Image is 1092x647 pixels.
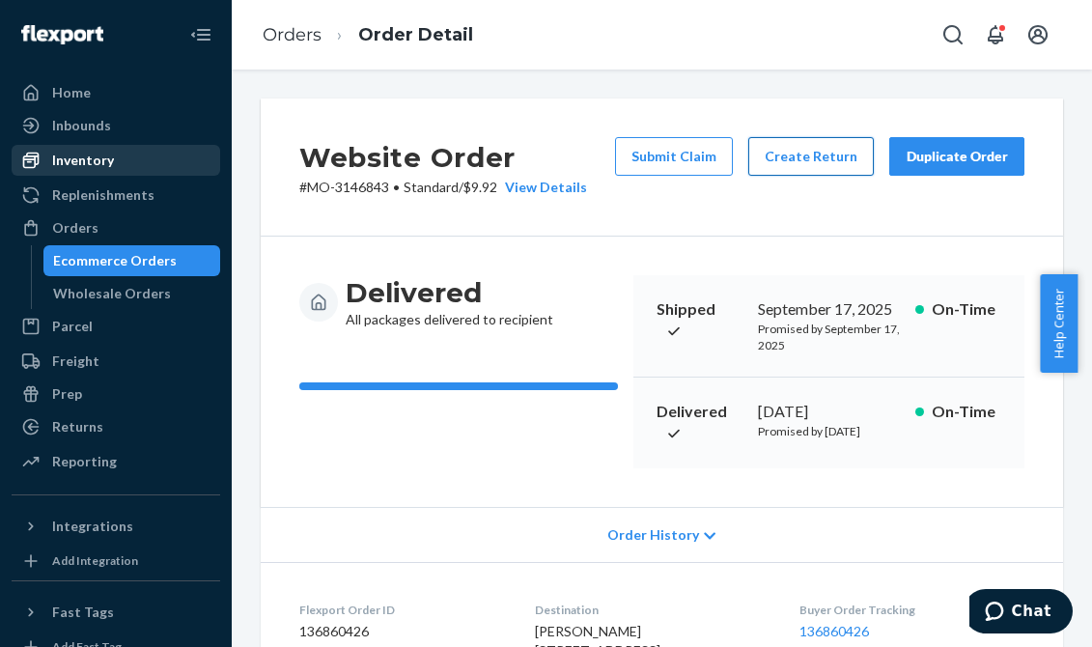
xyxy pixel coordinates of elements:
[52,116,111,135] div: Inbounds
[12,379,220,409] a: Prep
[969,589,1073,637] iframe: Opens a widget where you can chat to one of our agents
[52,218,98,238] div: Orders
[393,179,400,195] span: •
[346,275,553,310] h3: Delivered
[52,352,99,371] div: Freight
[497,178,587,197] button: View Details
[52,417,103,436] div: Returns
[889,137,1024,176] button: Duplicate Order
[906,147,1008,166] div: Duplicate Order
[932,401,1001,423] p: On-Time
[12,212,220,243] a: Orders
[932,298,1001,321] p: On-Time
[758,321,901,353] p: Promised by September 17, 2025
[758,298,901,321] div: September 17, 2025
[263,24,322,45] a: Orders
[358,24,473,45] a: Order Detail
[12,597,220,628] button: Fast Tags
[299,602,504,618] dt: Flexport Order ID
[299,137,587,178] h2: Website Order
[799,623,869,639] a: 136860426
[748,137,874,176] button: Create Return
[52,603,114,622] div: Fast Tags
[12,411,220,442] a: Returns
[43,278,221,309] a: Wholesale Orders
[12,549,220,573] a: Add Integration
[346,275,553,329] div: All packages delivered to recipient
[1019,15,1057,54] button: Open account menu
[12,110,220,141] a: Inbounds
[52,552,138,569] div: Add Integration
[535,602,770,618] dt: Destination
[52,517,133,536] div: Integrations
[615,137,733,176] button: Submit Claim
[43,245,221,276] a: Ecommerce Orders
[52,83,91,102] div: Home
[182,15,220,54] button: Close Navigation
[657,298,742,343] p: Shipped
[52,384,82,404] div: Prep
[607,525,699,545] span: Order History
[12,180,220,211] a: Replenishments
[12,145,220,176] a: Inventory
[12,446,220,477] a: Reporting
[53,251,177,270] div: Ecommerce Orders
[52,185,154,205] div: Replenishments
[12,511,220,542] button: Integrations
[52,452,117,471] div: Reporting
[299,622,504,641] dd: 136860426
[247,7,489,64] ol: breadcrumbs
[976,15,1015,54] button: Open notifications
[758,401,901,423] div: [DATE]
[404,179,459,195] span: Standard
[52,151,114,170] div: Inventory
[12,77,220,108] a: Home
[657,401,742,445] p: Delivered
[758,423,901,439] p: Promised by [DATE]
[799,602,1024,618] dt: Buyer Order Tracking
[21,25,103,44] img: Flexport logo
[12,346,220,377] a: Freight
[12,311,220,342] a: Parcel
[1040,274,1078,373] button: Help Center
[934,15,972,54] button: Open Search Box
[52,317,93,336] div: Parcel
[53,284,171,303] div: Wholesale Orders
[299,178,587,197] p: # MO-3146843 / $9.92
